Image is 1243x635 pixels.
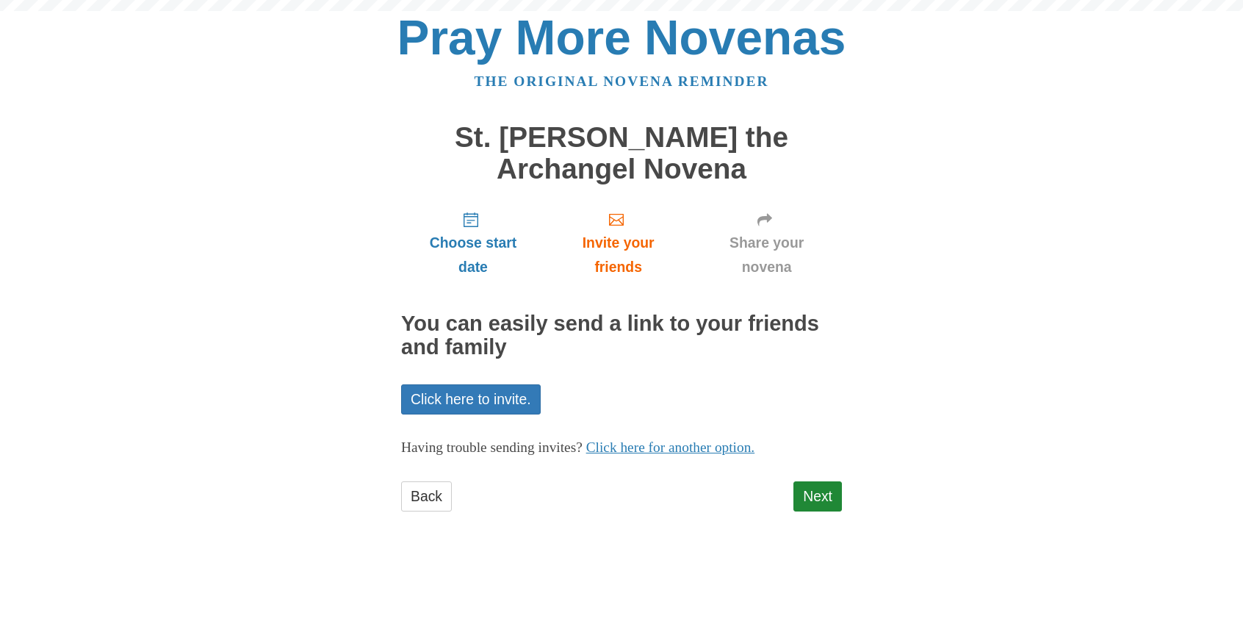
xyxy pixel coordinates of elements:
[401,384,541,415] a: Click here to invite.
[560,231,677,279] span: Invite your friends
[706,231,827,279] span: Share your novena
[416,231,530,279] span: Choose start date
[401,440,583,455] span: Having trouble sending invites?
[545,199,691,287] a: Invite your friends
[586,440,755,455] a: Click here for another option.
[401,312,842,359] h2: You can easily send a link to your friends and family
[401,122,842,184] h1: St. [PERSON_NAME] the Archangel Novena
[691,199,842,287] a: Share your novena
[401,199,545,287] a: Choose start date
[793,481,842,512] a: Next
[475,73,769,89] a: The original novena reminder
[401,481,452,512] a: Back
[397,10,846,65] a: Pray More Novenas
